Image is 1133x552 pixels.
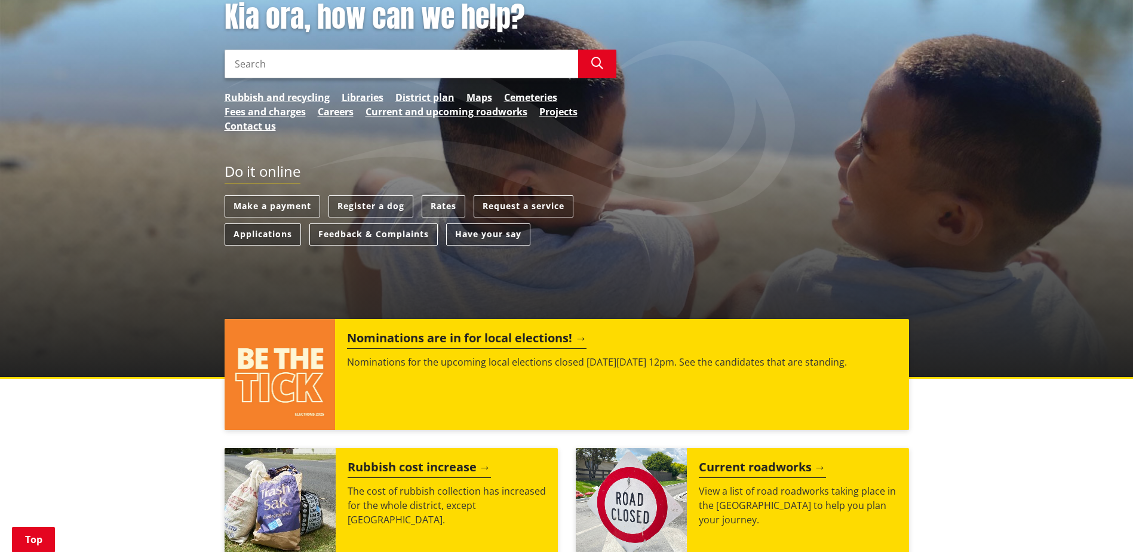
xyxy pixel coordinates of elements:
a: Nominations are in for local elections! Nominations for the upcoming local elections closed [DATE... [225,319,909,430]
a: Contact us [225,119,276,133]
a: Make a payment [225,195,320,217]
a: Register a dog [328,195,413,217]
img: ELECTIONS 2025 (15) [225,319,336,430]
h2: Nominations are in for local elections! [347,331,587,349]
a: Rates [422,195,465,217]
h2: Do it online [225,163,300,184]
a: District plan [395,90,455,105]
p: The cost of rubbish collection has increased for the whole district, except [GEOGRAPHIC_DATA]. [348,484,546,527]
h2: Rubbish cost increase [348,460,491,478]
a: Request a service [474,195,573,217]
iframe: Messenger Launcher [1078,502,1121,545]
a: Cemeteries [504,90,557,105]
a: Applications [225,223,301,246]
a: Top [12,527,55,552]
input: Search input [225,50,578,78]
p: Nominations for the upcoming local elections closed [DATE][DATE] 12pm. See the candidates that ar... [347,355,896,369]
a: Libraries [342,90,383,105]
a: Careers [318,105,354,119]
a: Current and upcoming roadworks [366,105,527,119]
p: View a list of road roadworks taking place in the [GEOGRAPHIC_DATA] to help you plan your journey. [699,484,897,527]
a: Feedback & Complaints [309,223,438,246]
a: Fees and charges [225,105,306,119]
a: Rubbish and recycling [225,90,330,105]
a: Projects [539,105,578,119]
a: Maps [466,90,492,105]
a: Have your say [446,223,530,246]
h2: Current roadworks [699,460,826,478]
